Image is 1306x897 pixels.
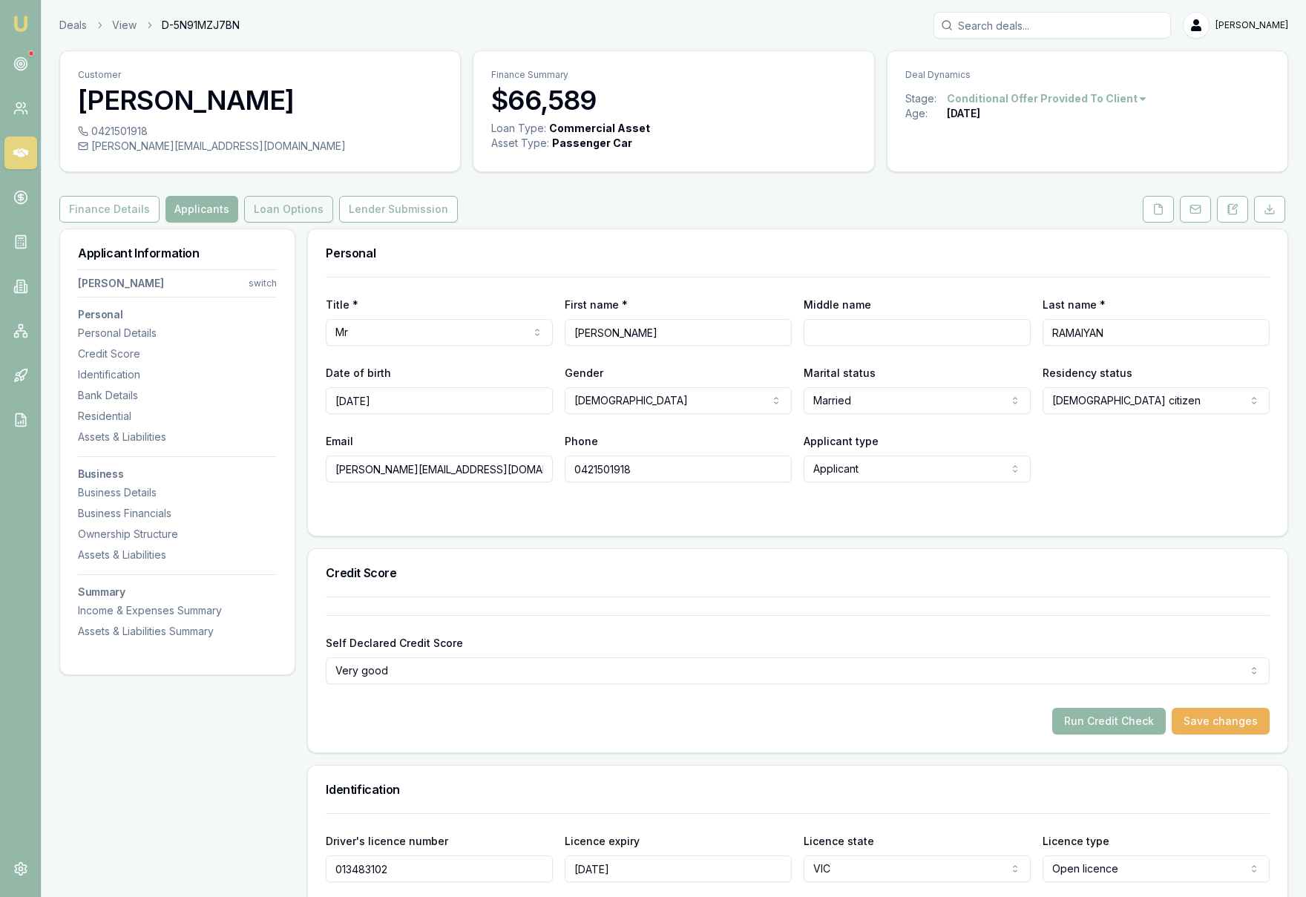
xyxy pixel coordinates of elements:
label: Middle name [804,298,871,311]
button: Run Credit Check [1052,708,1166,735]
label: Email [326,435,353,447]
p: Finance Summary [491,69,856,81]
div: Income & Expenses Summary [78,603,277,618]
label: Licence type [1043,835,1109,847]
h3: Business [78,469,277,479]
label: Applicant type [804,435,879,447]
button: Loan Options [244,196,333,223]
a: Lender Submission [336,196,461,223]
nav: breadcrumb [59,18,240,33]
div: Residential [78,409,277,424]
div: Commercial Asset [549,121,650,136]
p: Customer [78,69,442,81]
div: Assets & Liabilities Summary [78,624,277,639]
label: Residency status [1043,367,1132,379]
button: Applicants [165,196,238,223]
input: DD/MM/YYYY [326,387,553,414]
div: [PERSON_NAME][EMAIL_ADDRESS][DOMAIN_NAME] [78,139,442,154]
h3: [PERSON_NAME] [78,85,442,115]
div: Business Details [78,485,277,500]
div: Asset Type : [491,136,549,151]
a: View [112,18,137,33]
div: Passenger Car [552,136,632,151]
div: Identification [78,367,277,382]
label: Marital status [804,367,876,379]
div: Bank Details [78,388,277,403]
a: Finance Details [59,196,163,223]
button: Finance Details [59,196,160,223]
button: Lender Submission [339,196,458,223]
h3: Credit Score [326,567,1270,579]
span: [PERSON_NAME] [1215,19,1288,31]
div: [PERSON_NAME] [78,276,164,291]
h3: Summary [78,587,277,597]
button: Save changes [1172,708,1270,735]
label: Last name * [1043,298,1106,311]
div: switch [249,277,277,289]
h3: Personal [326,247,1270,259]
div: Assets & Liabilities [78,430,277,444]
div: [DATE] [947,106,980,121]
h3: $66,589 [491,85,856,115]
img: emu-icon-u.png [12,15,30,33]
div: Business Financials [78,506,277,521]
label: Title * [326,298,358,311]
input: Search deals [933,12,1171,39]
h3: Personal [78,309,277,320]
input: 0431 234 567 [565,456,792,482]
label: Phone [565,435,598,447]
h3: Identification [326,783,1270,795]
label: Driver's licence number [326,835,448,847]
p: Deal Dynamics [905,69,1270,81]
div: Personal Details [78,326,277,341]
label: Licence state [804,835,874,847]
label: Gender [565,367,603,379]
button: Conditional Offer Provided To Client [947,91,1148,106]
div: 0421501918 [78,124,442,139]
a: Deals [59,18,87,33]
div: Ownership Structure [78,527,277,542]
a: Loan Options [241,196,336,223]
label: Date of birth [326,367,391,379]
div: Assets & Liabilities [78,548,277,562]
div: Stage: [905,91,947,106]
h3: Applicant Information [78,247,277,259]
div: Age: [905,106,947,121]
div: Credit Score [78,346,277,361]
div: Loan Type: [491,121,546,136]
label: First name * [565,298,628,311]
label: Licence expiry [565,835,640,847]
a: Applicants [163,196,241,223]
label: Self Declared Credit Score [326,637,463,649]
span: D-5N91MZJ7BN [162,18,240,33]
input: Enter driver's licence number [326,855,553,882]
